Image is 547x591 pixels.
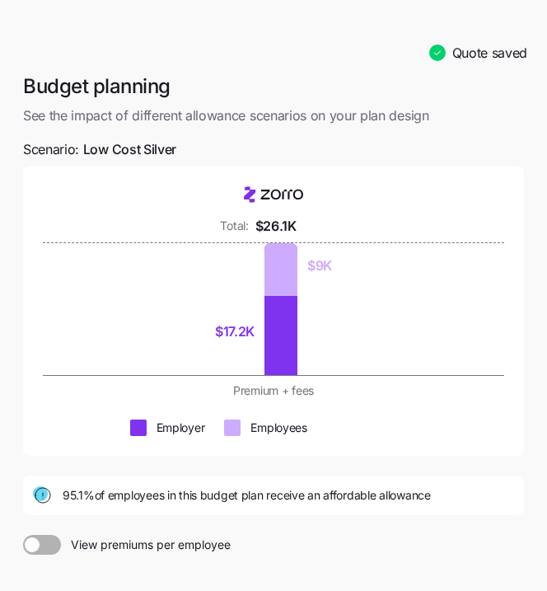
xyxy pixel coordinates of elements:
[83,139,176,160] span: Low Cost Silver
[63,487,431,504] span: 95.1% of employees in this budget plan receive an affordable allowance
[452,43,527,63] span: Quote saved
[23,106,524,126] span: See the impact of different allowance scenarios on your plan design
[255,216,297,237] div: $26.1K
[220,218,248,234] div: Total:
[96,382,451,399] div: Premium + fees
[307,256,332,276] div: $9K
[61,535,231,555] span: View premiums per employee
[215,321,255,342] div: $17.2K
[23,73,524,99] h1: Budget planning
[157,420,205,436] div: Employer
[250,420,306,436] div: Employees
[23,139,176,160] span: Scenario:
